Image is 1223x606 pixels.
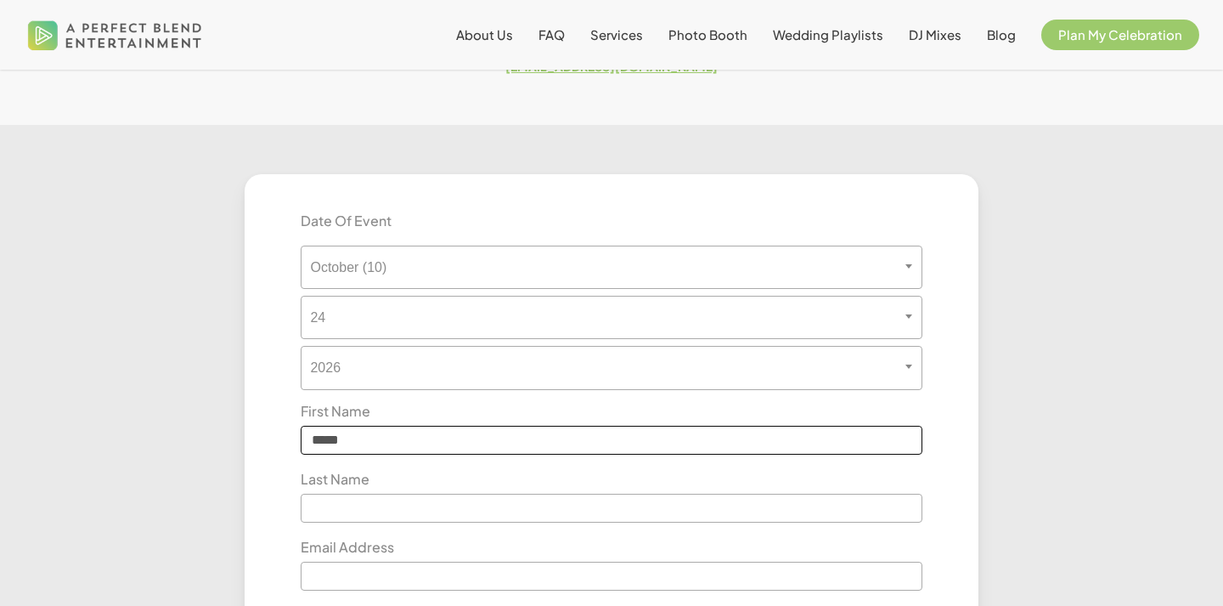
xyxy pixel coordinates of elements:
span: 2026 [301,346,921,389]
label: First Name [288,401,383,422]
span: Blog [987,26,1016,42]
span: FAQ [538,26,565,42]
a: About Us [456,28,513,42]
span: October (10) [302,259,921,275]
span: 24 [301,296,921,339]
span: October (10) [301,246,921,289]
a: Photo Booth [668,28,747,42]
a: Plan My Celebration [1041,28,1199,42]
a: Blog [987,28,1016,42]
span: Services [590,26,643,42]
span: Plan My Celebration [1058,26,1182,42]
a: Services [590,28,643,42]
span: Photo Booth [668,26,747,42]
label: Date Of Event [288,211,404,231]
span: Wedding Playlists [773,26,883,42]
label: Last Name [288,469,382,490]
a: DJ Mixes [909,28,961,42]
a: FAQ [538,28,565,42]
span: DJ Mixes [909,26,961,42]
span: 2026 [302,360,921,376]
img: A Perfect Blend Entertainment [24,7,206,63]
span: About Us [456,26,513,42]
a: Wedding Playlists [773,28,883,42]
label: Email Address [288,537,407,558]
a: [EMAIL_ADDRESS][DOMAIN_NAME] [505,59,718,74]
span: 24 [302,309,921,326]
